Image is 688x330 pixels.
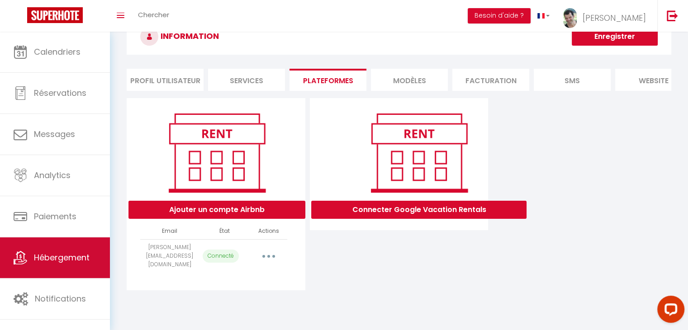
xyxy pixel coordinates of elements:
li: Plateformes [289,69,366,91]
span: Notifications [35,293,86,304]
li: SMS [534,69,611,91]
span: Chercher [138,10,169,19]
span: [PERSON_NAME] [583,12,646,24]
li: MODÈLES [371,69,448,91]
h3: INFORMATION [127,19,671,55]
iframe: LiveChat chat widget [650,292,688,330]
img: rent.png [159,109,275,196]
span: Réservations [34,87,86,99]
img: Super Booking [27,7,83,23]
button: Connecter Google Vacation Rentals [311,201,527,219]
button: Besoin d'aide ? [468,8,531,24]
li: Profil Utilisateur [127,69,204,91]
th: Actions [251,223,287,239]
button: Ajouter un compte Airbnb [128,201,305,219]
button: Enregistrer [572,28,658,46]
li: Services [208,69,285,91]
td: [PERSON_NAME][EMAIL_ADDRESS][DOMAIN_NAME] [140,239,199,273]
th: État [199,223,251,239]
img: logout [667,10,678,21]
img: ... [563,8,577,28]
th: Email [140,223,199,239]
p: Connecté [203,250,239,263]
img: rent.png [361,109,477,196]
span: Calendriers [34,46,81,57]
span: Paiements [34,211,76,222]
span: Hébergement [34,252,90,263]
li: Facturation [452,69,529,91]
span: Messages [34,128,75,140]
span: Analytics [34,170,71,181]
